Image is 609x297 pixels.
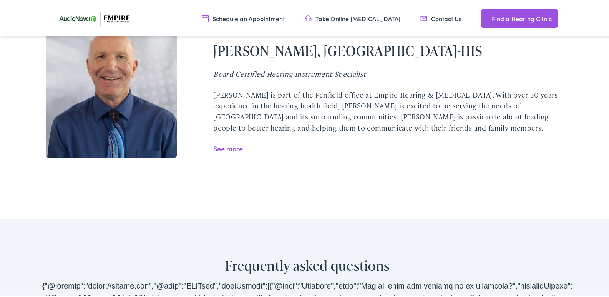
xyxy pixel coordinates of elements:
[420,13,427,21] img: utility icon
[481,8,558,26] a: Find a Hearing Clinic
[213,41,569,58] h2: [PERSON_NAME], [GEOGRAPHIC_DATA]-HIS
[305,13,400,21] a: Take Online [MEDICAL_DATA]
[213,88,569,132] div: [PERSON_NAME] is part of the Penfield office at Empire Hearing & [MEDICAL_DATA]. With over 30 yea...
[213,68,366,77] i: Board Certified Hearing Instrument Specialist
[25,256,590,272] h2: Frequently asked questions
[46,25,177,156] img: Neal Senglaub is a board-certified hearing instrument specialist at Empire Hearing and Audiology ...
[202,13,209,21] img: utility icon
[481,12,488,22] img: utility icon
[202,13,285,21] a: Schedule an Appointment
[420,13,461,21] a: Contact Us
[213,142,243,152] a: See more
[305,13,312,21] img: utility icon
